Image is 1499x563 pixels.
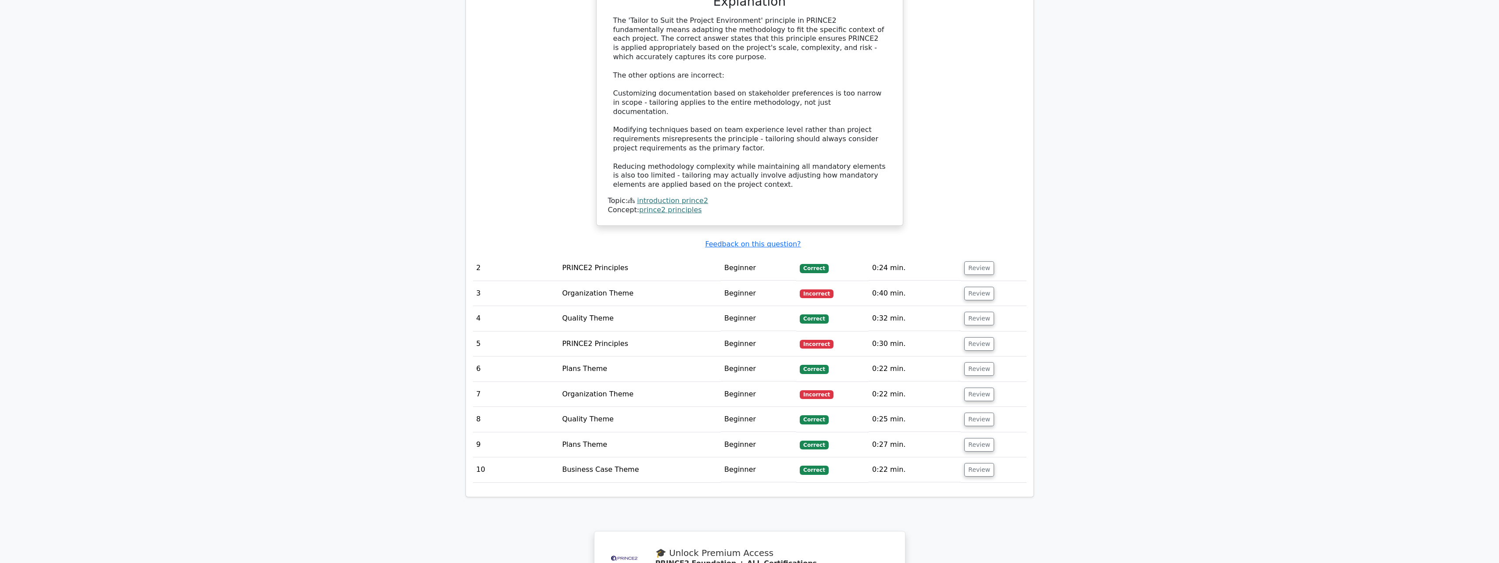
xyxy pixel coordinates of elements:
[613,16,886,189] div: The 'Tailor to Suit the Project Environment' principle in PRINCE2 fundamentally means adapting th...
[721,432,796,457] td: Beginner
[964,438,994,452] button: Review
[558,306,721,331] td: Quality Theme
[558,382,721,407] td: Organization Theme
[964,413,994,426] button: Review
[800,314,828,323] span: Correct
[964,362,994,376] button: Review
[473,382,559,407] td: 7
[800,365,828,374] span: Correct
[721,382,796,407] td: Beginner
[964,261,994,275] button: Review
[473,457,559,482] td: 10
[473,331,559,356] td: 5
[800,264,828,273] span: Correct
[800,340,834,349] span: Incorrect
[800,441,828,449] span: Correct
[721,331,796,356] td: Beginner
[473,256,559,281] td: 2
[608,206,891,215] div: Concept:
[558,407,721,432] td: Quality Theme
[800,466,828,474] span: Correct
[964,337,994,351] button: Review
[800,390,834,399] span: Incorrect
[705,240,801,248] a: Feedback on this question?
[869,457,961,482] td: 0:22 min.
[869,331,961,356] td: 0:30 min.
[869,382,961,407] td: 0:22 min.
[964,463,994,477] button: Review
[869,356,961,381] td: 0:22 min.
[558,432,721,457] td: Plans Theme
[869,256,961,281] td: 0:24 min.
[869,407,961,432] td: 0:25 min.
[721,306,796,331] td: Beginner
[721,356,796,381] td: Beginner
[608,196,891,206] div: Topic:
[869,432,961,457] td: 0:27 min.
[639,206,702,214] a: prince2 principles
[558,256,721,281] td: PRINCE2 Principles
[964,312,994,325] button: Review
[637,196,708,205] a: introduction prince2
[721,457,796,482] td: Beginner
[558,457,721,482] td: Business Case Theme
[473,281,559,306] td: 3
[721,256,796,281] td: Beginner
[473,407,559,432] td: 8
[800,415,828,424] span: Correct
[869,306,961,331] td: 0:32 min.
[473,432,559,457] td: 9
[721,281,796,306] td: Beginner
[558,281,721,306] td: Organization Theme
[721,407,796,432] td: Beginner
[964,388,994,401] button: Review
[558,356,721,381] td: Plans Theme
[473,306,559,331] td: 4
[473,356,559,381] td: 6
[800,289,834,298] span: Incorrect
[869,281,961,306] td: 0:40 min.
[558,331,721,356] td: PRINCE2 Principles
[964,287,994,300] button: Review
